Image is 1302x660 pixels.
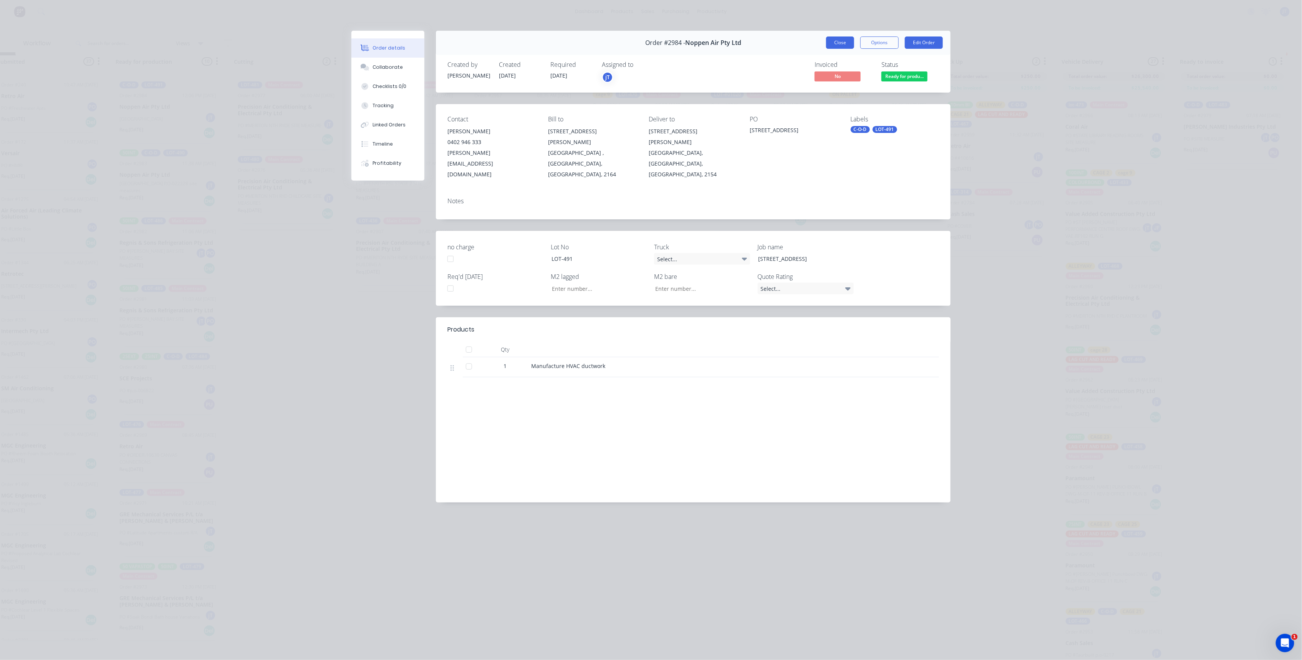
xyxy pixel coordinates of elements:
[351,38,424,58] button: Order details
[758,283,854,294] div: Select...
[447,137,536,148] div: 0402 946 333
[351,58,424,77] button: Collaborate
[447,126,536,137] div: [PERSON_NAME]
[545,283,647,294] input: Enter number...
[373,83,407,90] div: Checklists 0/0
[531,362,605,370] span: Manufacture HVAC ductwork
[758,272,854,281] label: Quote Rating
[654,272,750,281] label: M2 bare
[758,242,854,252] label: Job name
[649,283,750,294] input: Enter number...
[351,134,424,154] button: Timeline
[860,36,899,49] button: Options
[905,36,943,49] button: Edit Order
[750,116,838,123] div: PO
[654,253,750,265] div: Select...
[447,242,543,252] label: no charge
[685,39,741,46] span: Noppen Air Pty Ltd
[447,272,543,281] label: Req'd [DATE]
[649,148,737,180] div: [GEOGRAPHIC_DATA], [GEOGRAPHIC_DATA], [GEOGRAPHIC_DATA], 2154
[602,71,613,83] button: jT
[654,242,750,252] label: Truck
[447,116,536,123] div: Contact
[504,362,507,370] span: 1
[545,253,641,264] div: LOT-491
[447,325,474,334] div: Products
[881,71,928,83] button: Ready for produ...
[851,116,939,123] div: Labels
[551,242,647,252] label: Lot No
[373,160,402,167] div: Profitability
[1292,634,1298,640] span: 1
[373,141,393,148] div: Timeline
[1276,634,1294,652] iframe: Intercom live chat
[750,126,838,137] div: [STREET_ADDRESS]
[499,61,541,68] div: Created
[550,72,567,79] span: [DATE]
[499,72,516,79] span: [DATE]
[873,126,897,133] div: LOT-491
[548,148,636,180] div: [GEOGRAPHIC_DATA] , [GEOGRAPHIC_DATA], [GEOGRAPHIC_DATA], 2164
[447,197,939,205] div: Notes
[447,61,490,68] div: Created by
[752,253,848,264] div: [STREET_ADDRESS]
[351,77,424,96] button: Checklists 0/0
[649,126,737,148] div: [STREET_ADDRESS][PERSON_NAME]
[548,116,636,123] div: Bill to
[351,154,424,173] button: Profitability
[447,126,536,180] div: [PERSON_NAME]0402 946 333[PERSON_NAME][EMAIL_ADDRESS][DOMAIN_NAME]
[645,39,685,46] span: Order #2984 -
[881,71,928,81] span: Ready for produ...
[649,126,737,180] div: [STREET_ADDRESS][PERSON_NAME][GEOGRAPHIC_DATA], [GEOGRAPHIC_DATA], [GEOGRAPHIC_DATA], 2154
[602,61,679,68] div: Assigned to
[482,342,528,357] div: Qty
[826,36,854,49] button: Close
[373,102,394,109] div: Tracking
[881,61,939,68] div: Status
[447,148,536,180] div: [PERSON_NAME][EMAIL_ADDRESS][DOMAIN_NAME]
[649,116,737,123] div: Deliver to
[373,121,406,128] div: Linked Orders
[815,61,872,68] div: Invoiced
[447,71,490,80] div: [PERSON_NAME]
[548,126,636,180] div: [STREET_ADDRESS][PERSON_NAME][GEOGRAPHIC_DATA] , [GEOGRAPHIC_DATA], [GEOGRAPHIC_DATA], 2164
[351,115,424,134] button: Linked Orders
[548,126,636,148] div: [STREET_ADDRESS][PERSON_NAME]
[851,126,870,133] div: C-O-D
[351,96,424,115] button: Tracking
[373,64,403,71] div: Collaborate
[550,61,593,68] div: Required
[815,71,861,81] span: No
[551,272,647,281] label: M2 lagged
[373,45,406,51] div: Order details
